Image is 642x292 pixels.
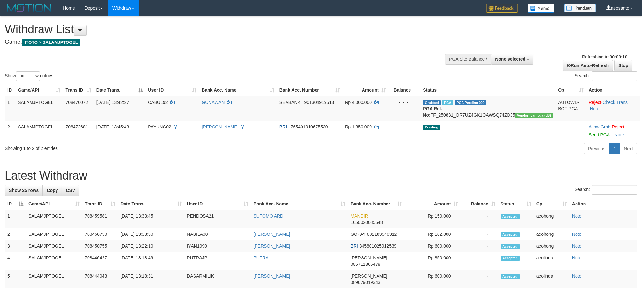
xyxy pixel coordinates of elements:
[251,198,348,210] th: Bank Acc. Name: activate to sort column ascending
[96,100,129,105] span: [DATE] 13:42:27
[589,100,601,105] a: Reject
[253,255,268,260] a: PUTRA
[498,198,534,210] th: Status: activate to sort column ascending
[391,99,418,105] div: - - -
[589,132,609,137] a: Send PGA
[404,252,461,270] td: Rp 850,000
[388,84,421,96] th: Balance
[572,255,582,260] a: Note
[350,232,365,237] span: GOPAY
[26,252,82,270] td: SALAMJPTOGEL
[350,220,383,225] span: Copy 1050020085548 to clipboard
[42,185,62,196] a: Copy
[572,243,582,249] a: Note
[423,125,440,130] span: Pending
[501,274,520,279] span: Accepted
[423,100,441,105] span: Grabbed
[184,228,251,240] td: NABILA08
[461,252,498,270] td: -
[5,71,53,81] label: Show entries
[63,84,94,96] th: Trans ID: activate to sort column ascending
[420,84,555,96] th: Status
[253,213,285,219] a: SUTOMO ARDI
[404,210,461,228] td: Rp 150,000
[26,270,82,288] td: SALAMJPTOGEL
[148,124,171,129] span: PAYUNG02
[5,142,263,151] div: Showing 1 to 2 of 2 entries
[5,39,422,45] h4: Game:
[9,188,39,193] span: Show 25 rows
[572,213,582,219] a: Note
[5,252,26,270] td: 4
[26,210,82,228] td: SALAMJPTOGEL
[202,124,238,129] a: [PERSON_NAME]
[486,4,518,13] img: Feedback.jpg
[350,273,387,279] span: [PERSON_NAME]
[82,270,118,288] td: 708444043
[534,228,569,240] td: aeohong
[65,100,88,105] span: 708470072
[22,39,80,46] span: ITOTO > SALAMJPTOGEL
[5,96,15,121] td: 1
[391,124,418,130] div: - - -
[5,84,15,96] th: ID
[586,121,640,141] td: ·
[62,185,79,196] a: CSV
[184,270,251,288] td: DASARMILIK
[253,273,290,279] a: [PERSON_NAME]
[461,270,498,288] td: -
[350,213,369,219] span: MANDIRI
[572,273,582,279] a: Note
[404,198,461,210] th: Amount: activate to sort column ascending
[202,100,225,105] a: GUNAWAN
[534,240,569,252] td: aeohong
[614,60,632,71] a: Stop
[5,198,26,210] th: ID: activate to sort column descending
[26,240,82,252] td: SALAMJPTOGEL
[94,84,146,96] th: Date Trans.: activate to sort column descending
[586,96,640,121] td: · ·
[367,232,397,237] span: Copy 082183940312 to clipboard
[16,71,40,81] select: Showentries
[461,198,498,210] th: Balance: activate to sort column ascending
[118,252,184,270] td: [DATE] 13:18:49
[5,228,26,240] td: 2
[589,124,610,129] a: Allow Grab
[564,4,596,12] img: panduan.png
[66,188,75,193] span: CSV
[15,96,63,121] td: SALAMJPTOGEL
[148,100,168,105] span: CABUL92
[26,198,82,210] th: Game/API: activate to sort column ascending
[534,252,569,270] td: aeolinda
[65,124,88,129] span: 708472681
[304,100,334,105] span: Copy 901304919513 to clipboard
[495,57,525,62] span: None selected
[15,84,63,96] th: Game/API: activate to sort column ascending
[118,210,184,228] td: [DATE] 13:33:45
[82,228,118,240] td: 708456730
[279,100,301,105] span: SEABANK
[586,84,640,96] th: Action
[5,270,26,288] td: 5
[82,198,118,210] th: Trans ID: activate to sort column ascending
[555,96,586,121] td: AUTOWD-BOT-PGA
[612,124,624,129] a: Reject
[279,124,287,129] span: BRI
[461,210,498,228] td: -
[501,232,520,237] span: Accepted
[118,240,184,252] td: [DATE] 13:22:10
[5,210,26,228] td: 1
[5,185,43,196] a: Show 25 rows
[96,124,129,129] span: [DATE] 13:45:43
[575,71,637,81] label: Search:
[620,143,637,154] a: Next
[118,198,184,210] th: Date Trans.: activate to sort column ascending
[563,60,613,71] a: Run Auto-Refresh
[609,54,627,59] strong: 00:00:10
[145,84,199,96] th: User ID: activate to sort column ascending
[528,4,554,13] img: Button%20Memo.svg
[445,54,491,65] div: PGA Site Balance /
[572,232,582,237] a: Note
[615,132,624,137] a: Note
[118,228,184,240] td: [DATE] 13:33:30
